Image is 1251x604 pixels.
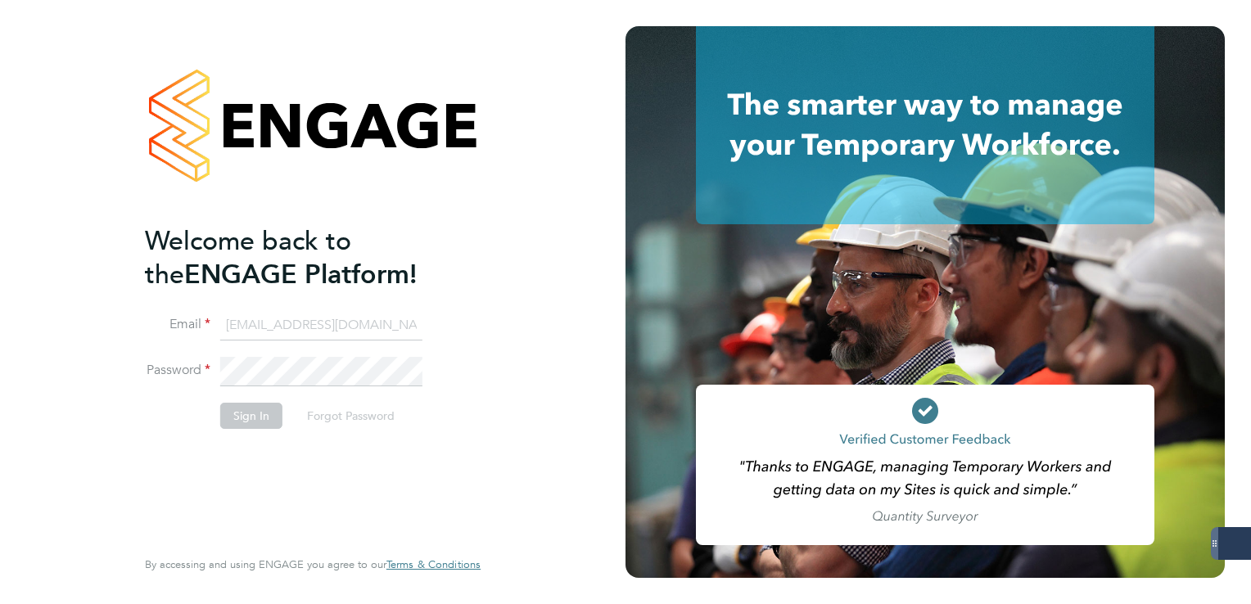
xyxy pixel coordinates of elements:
label: Password [145,362,210,379]
a: Terms & Conditions [386,558,481,571]
span: Terms & Conditions [386,557,481,571]
span: By accessing and using ENGAGE you agree to our [145,557,481,571]
button: Forgot Password [294,403,408,429]
input: Enter your work email... [220,311,422,340]
h2: ENGAGE Platform! [145,224,464,291]
label: Email [145,316,210,333]
span: Welcome back to the [145,225,351,291]
button: Sign In [220,403,282,429]
keeper-lock: Open Keeper Popup [397,316,417,336]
